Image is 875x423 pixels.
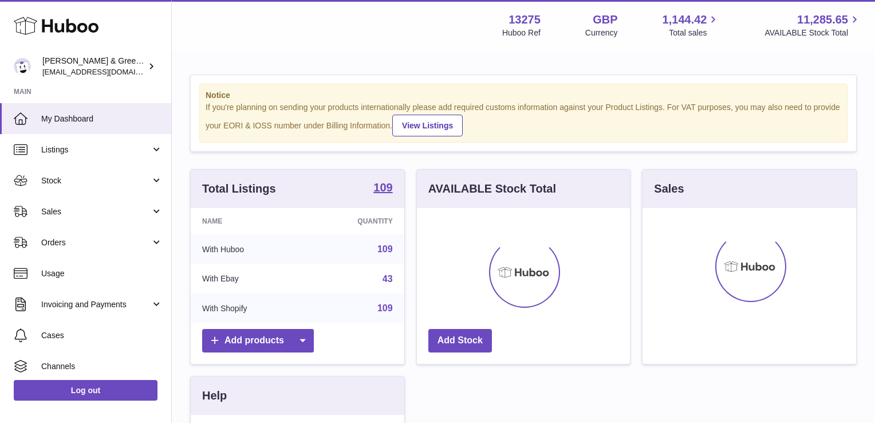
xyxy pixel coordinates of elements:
h3: Help [202,388,227,404]
strong: 109 [373,182,392,193]
span: Listings [41,144,151,155]
td: With Ebay [191,264,306,294]
span: My Dashboard [41,113,163,124]
span: 1,144.42 [663,12,707,28]
span: Sales [41,206,151,217]
a: Add products [202,329,314,352]
a: Log out [14,380,157,401]
span: Stock [41,175,151,186]
span: 11,285.65 [797,12,848,28]
span: Usage [41,268,163,279]
a: 1,144.42 Total sales [663,12,720,38]
a: 109 [377,244,393,254]
div: Currency [585,28,618,38]
h3: AVAILABLE Stock Total [428,181,556,197]
a: 109 [373,182,392,195]
h3: Sales [654,181,684,197]
strong: GBP [593,12,617,28]
a: 43 [383,274,393,284]
span: [EMAIL_ADDRESS][DOMAIN_NAME] [42,67,168,76]
strong: 13275 [509,12,541,28]
a: Add Stock [428,329,492,352]
img: internalAdmin-13275@internal.huboo.com [14,58,31,75]
td: With Shopify [191,293,306,323]
div: Huboo Ref [502,28,541,38]
span: Channels [41,361,163,372]
span: AVAILABLE Stock Total [764,28,861,38]
th: Name [191,208,306,234]
span: Invoicing and Payments [41,299,151,310]
a: 11,285.65 AVAILABLE Stock Total [764,12,861,38]
a: View Listings [392,115,463,136]
span: Cases [41,330,163,341]
th: Quantity [306,208,404,234]
a: 109 [377,303,393,313]
span: Orders [41,237,151,248]
span: Total sales [669,28,720,38]
div: If you're planning on sending your products internationally please add required customs informati... [206,102,841,136]
strong: Notice [206,90,841,101]
td: With Huboo [191,234,306,264]
h3: Total Listings [202,181,276,197]
div: [PERSON_NAME] & Green Ltd [42,56,145,77]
